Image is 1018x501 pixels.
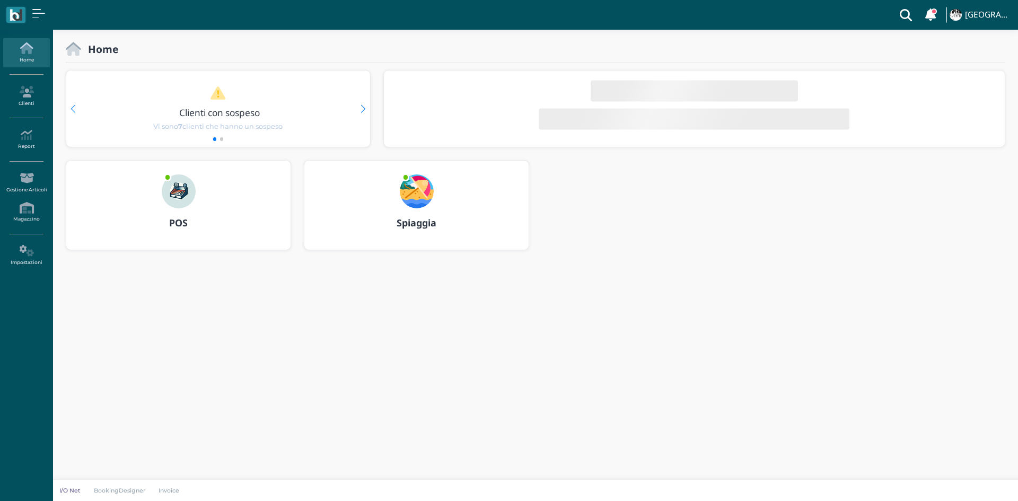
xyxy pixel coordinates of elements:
b: POS [169,216,188,229]
div: 1 / 2 [66,71,370,147]
div: Next slide [361,105,365,113]
img: ... [950,9,961,21]
a: Clienti [3,82,49,111]
h2: Home [81,43,118,55]
img: ... [162,174,196,208]
a: Gestione Articoli [3,168,49,197]
a: Magazzino [3,198,49,227]
b: 7 [178,122,182,130]
a: ... [GEOGRAPHIC_DATA] [948,2,1012,28]
a: ... Spiaggia [304,160,529,263]
img: ... [400,174,434,208]
b: Spiaggia [397,216,436,229]
iframe: Help widget launcher [943,468,1009,492]
h3: Clienti con sospeso [89,108,352,118]
div: Previous slide [71,105,75,113]
a: ... POS [66,160,291,263]
a: Report [3,125,49,154]
span: Vi sono clienti che hanno un sospeso [153,121,283,131]
a: Home [3,38,49,67]
h4: [GEOGRAPHIC_DATA] [965,11,1012,20]
a: Clienti con sospeso Vi sono7clienti che hanno un sospeso [86,86,349,131]
a: Impostazioni [3,241,49,270]
img: logo [10,9,22,21]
